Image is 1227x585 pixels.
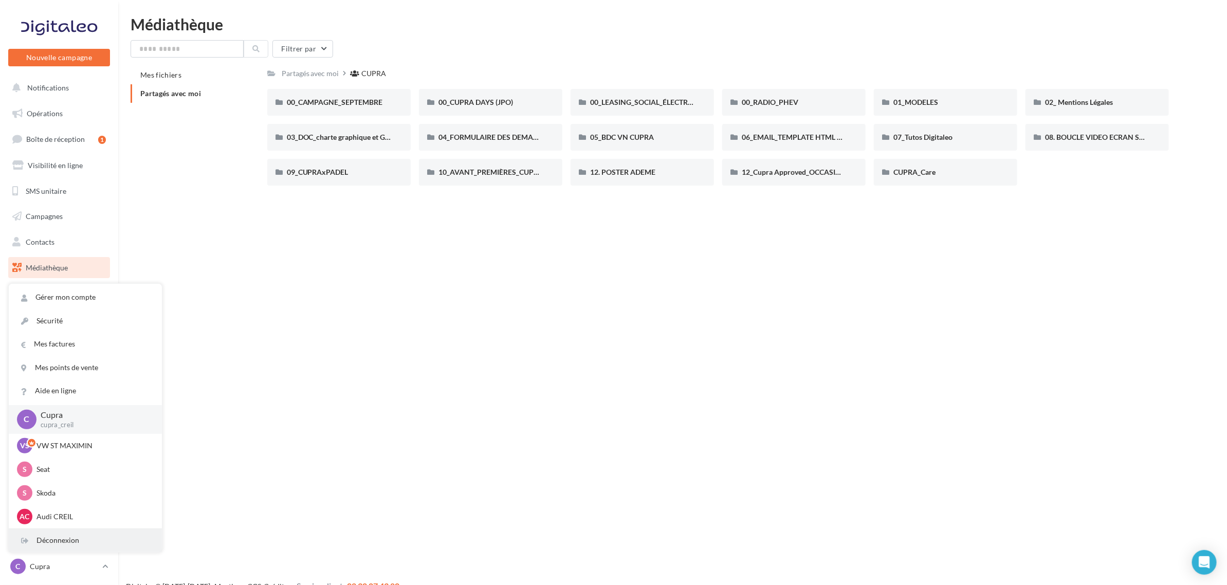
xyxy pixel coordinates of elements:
[8,557,110,576] a: C Cupra
[20,511,30,522] span: AC
[26,237,54,246] span: Contacts
[23,464,27,474] span: S
[9,356,162,379] a: Mes points de vente
[41,409,145,421] p: Cupra
[742,133,861,141] span: 06_EMAIL_TEMPLATE HTML CUPRA
[6,103,112,124] a: Opérations
[16,561,21,572] span: C
[27,83,69,92] span: Notifications
[27,109,63,118] span: Opérations
[36,511,150,522] p: Audi CREIL
[362,68,387,79] div: CUPRA
[438,133,591,141] span: 04_FORMULAIRE DES DEMANDES CRÉATIVES
[590,133,654,141] span: 05_BDC VN CUPRA
[140,89,201,98] span: Partagés avec moi
[36,464,150,474] p: Seat
[893,98,938,106] span: 01_MODELES
[6,282,112,304] a: Calendrier
[26,212,63,221] span: Campagnes
[6,128,112,150] a: Boîte de réception1
[438,98,513,106] span: 00_CUPRA DAYS (JPO)
[6,206,112,227] a: Campagnes
[1045,98,1113,106] span: 02_ Mentions Légales
[742,168,894,176] span: 12_Cupra Approved_OCCASIONS_GARANTIES
[6,231,112,253] a: Contacts
[6,180,112,202] a: SMS unitaire
[742,98,798,106] span: 00_RADIO_PHEV
[282,68,339,79] div: Partagés avec moi
[6,342,112,373] a: Campagnes DataOnDemand
[140,70,181,79] span: Mes fichiers
[1045,133,1181,141] span: 08. BOUCLE VIDEO ECRAN SHOWROOM
[41,421,145,430] p: cupra_creil
[24,413,30,425] span: C
[30,561,98,572] p: Cupra
[36,488,150,498] p: Skoda
[1192,550,1217,575] div: Open Intercom Messenger
[9,309,162,333] a: Sécurité
[23,488,27,498] span: S
[287,168,349,176] span: 09_CUPRAxPADEL
[131,16,1215,32] div: Médiathèque
[98,136,106,144] div: 1
[6,155,112,176] a: Visibilité en ligne
[6,257,112,279] a: Médiathèque
[6,308,112,338] a: PLV et print personnalisable
[590,168,655,176] span: 12. POSTER ADEME
[8,49,110,66] button: Nouvelle campagne
[272,40,333,58] button: Filtrer par
[36,441,150,451] p: VW ST MAXIMIN
[6,77,108,99] button: Notifications
[9,286,162,309] a: Gérer mon compte
[26,135,85,143] span: Boîte de réception
[26,186,66,195] span: SMS unitaire
[893,168,936,176] span: CUPRA_Care
[287,133,422,141] span: 03_DOC_charte graphique et GUIDELINES
[9,379,162,403] a: Aide en ligne
[438,168,607,176] span: 10_AVANT_PREMIÈRES_CUPRA (VENTES PRIVEES)
[590,98,705,106] span: 00_LEASING_SOCIAL_ÉLECTRIQUE
[287,98,383,106] span: 00_CAMPAGNE_SEPTEMBRE
[893,133,953,141] span: 07_Tutos Digitaleo
[9,529,162,552] div: Déconnexion
[28,161,83,170] span: Visibilité en ligne
[26,263,68,272] span: Médiathèque
[20,441,29,451] span: VS
[9,333,162,356] a: Mes factures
